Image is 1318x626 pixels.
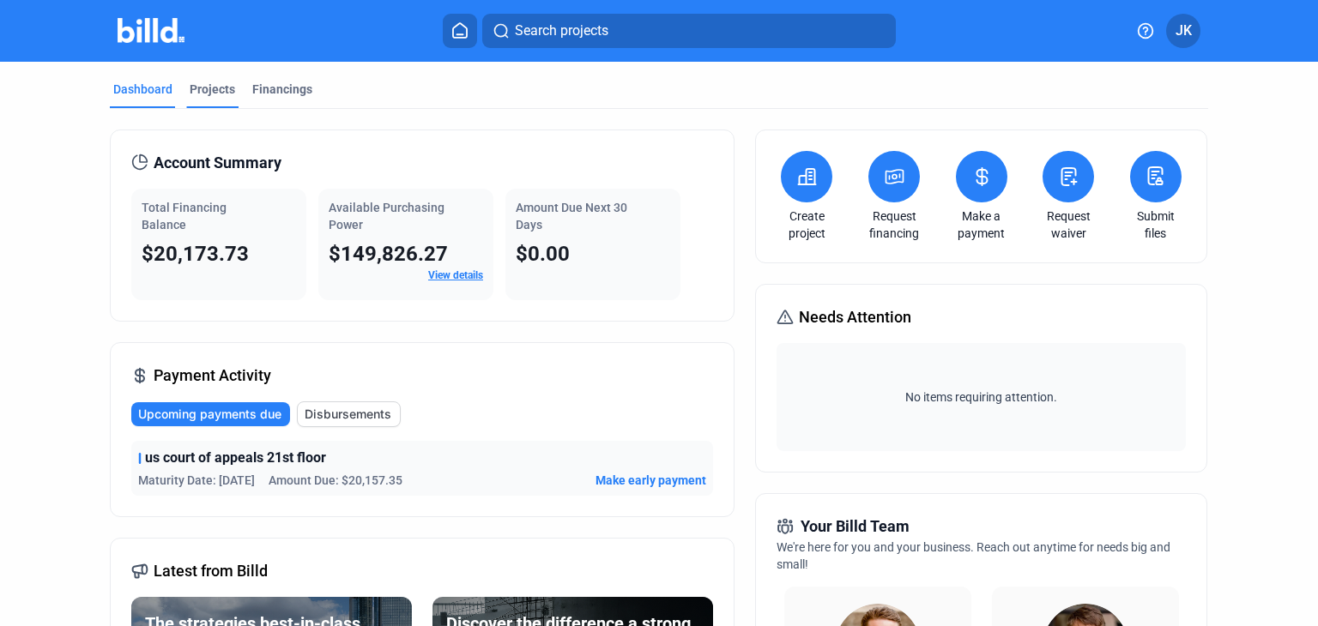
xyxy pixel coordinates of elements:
span: Payment Activity [154,364,271,388]
span: Search projects [515,21,608,41]
span: We're here for you and your business. Reach out anytime for needs big and small! [777,540,1170,571]
span: $0.00 [516,242,570,266]
div: Dashboard [113,81,172,98]
span: Needs Attention [799,305,911,329]
span: Maturity Date: [DATE] [138,472,255,489]
span: $149,826.27 [329,242,448,266]
button: Upcoming payments due [131,402,290,426]
span: No items requiring attention. [783,388,1178,406]
div: Financings [252,81,312,98]
span: Available Purchasing Power [329,201,444,232]
button: JK [1166,14,1200,48]
span: Amount Due Next 30 Days [516,201,627,232]
a: View details [428,269,483,281]
span: $20,173.73 [142,242,249,266]
span: Latest from Billd [154,559,268,583]
a: Make a payment [952,208,1012,242]
span: Total Financing Balance [142,201,227,232]
a: Submit files [1126,208,1186,242]
button: Search projects [482,14,896,48]
span: Upcoming payments due [138,406,281,423]
span: Account Summary [154,151,281,175]
button: Disbursements [297,401,401,427]
span: Disbursements [305,406,391,423]
span: Amount Due: $20,157.35 [269,472,402,489]
a: Request waiver [1038,208,1098,242]
button: Make early payment [596,472,706,489]
a: Create project [777,208,837,242]
span: us court of appeals 21st floor [145,448,326,468]
div: Projects [190,81,235,98]
span: Your Billd Team [801,515,910,539]
span: JK [1176,21,1192,41]
a: Request financing [864,208,924,242]
img: Billd Company Logo [118,18,185,43]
